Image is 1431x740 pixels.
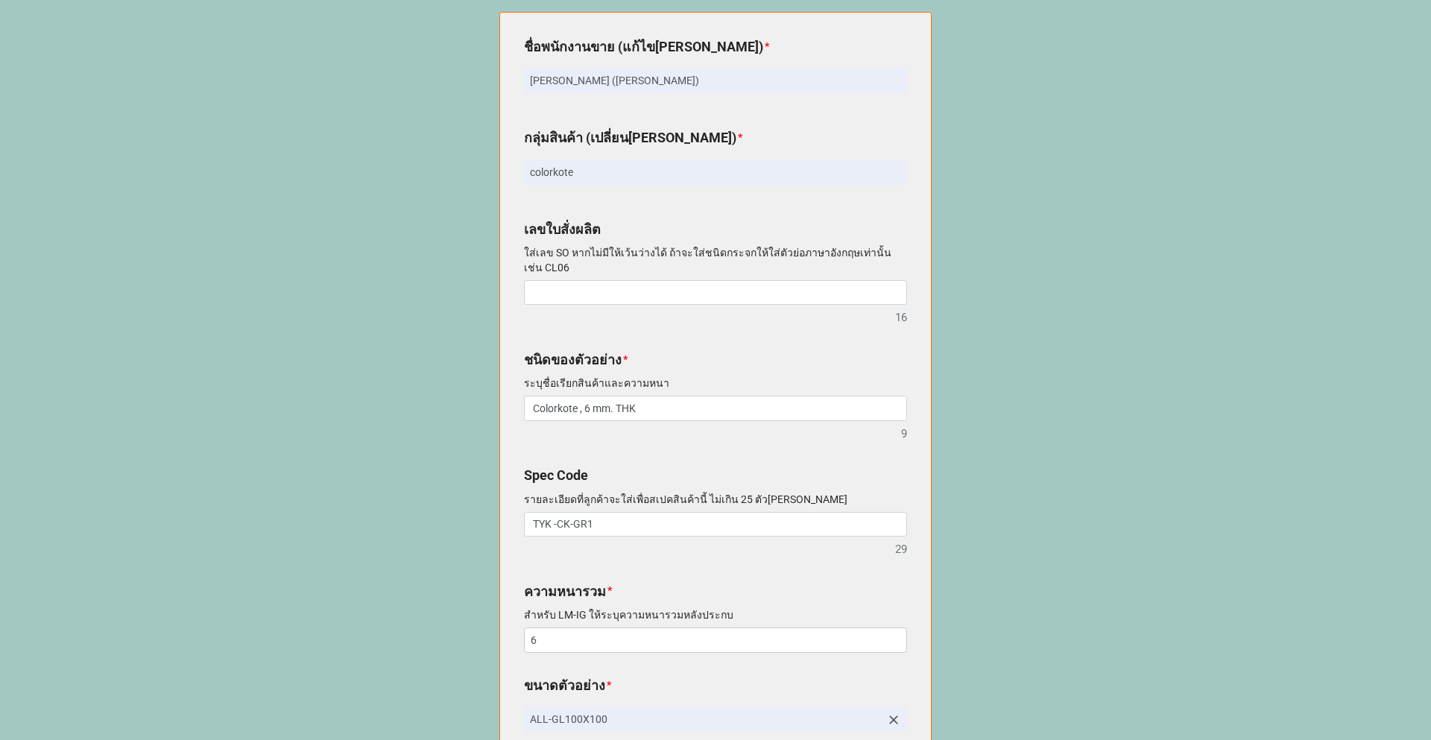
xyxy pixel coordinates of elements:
small: 29 [895,541,907,559]
p: [PERSON_NAME] ([PERSON_NAME]) [530,73,901,88]
p: ระบุชื่อเรียกสินค้าและความหนา [524,376,907,390]
label: ความหนารวม [524,581,606,602]
label: กลุ่มสินค้า (เปลี่ยน[PERSON_NAME]) [524,127,736,148]
p: colorkote [530,165,901,180]
p: ALL-GL100X100 [530,712,880,727]
label: เลขใบสั่งผลิต [524,219,601,240]
p: ใส่เลข SO หากไม่มีให้เว้นว่างได้ ถ้าจะใส่ชนิดกระจกให้ใส่ตัวย่อภาษาอังกฤษเท่านั้น เช่น CL06 [524,245,907,275]
small: 16 [895,309,907,327]
p: รายละเอียดที่ลูกค้าจะใส่เพื่อสเปคสินค้านี้ ไม่เกิน 25 ตัว[PERSON_NAME] [524,492,907,507]
p: สำหรับ LM-IG ให้ระบุความหนารวมหลังประกบ [524,607,907,622]
label: ชนิดของตัวอย่าง [524,350,622,370]
label: ขนาดตัวอย่าง [524,675,605,696]
label: Spec Code [524,465,588,486]
small: 9 [901,426,907,443]
label: ชื่อพนักงานขาย (แก้ไข[PERSON_NAME]) [524,37,763,57]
